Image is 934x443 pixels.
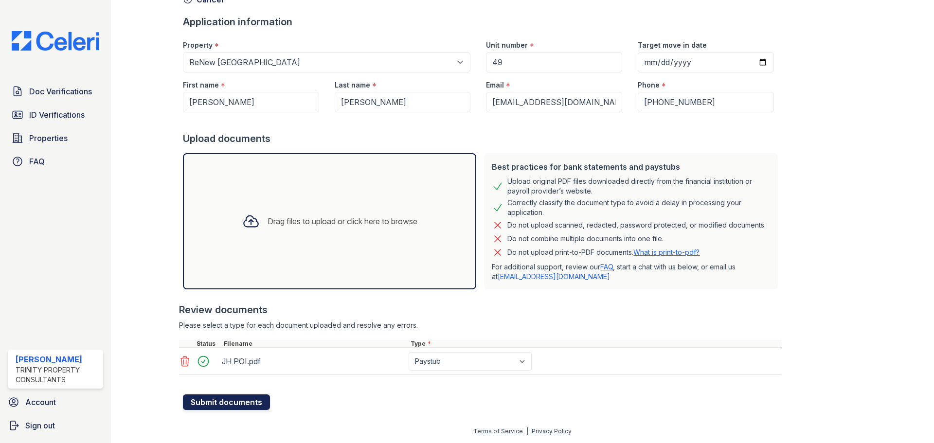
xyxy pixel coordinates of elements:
[4,31,107,51] img: CE_Logo_Blue-a8612792a0a2168367f1c8372b55b34899dd931a85d93a1a3d3e32e68fde9ad4.png
[183,394,270,410] button: Submit documents
[25,396,56,408] span: Account
[486,80,504,90] label: Email
[492,262,770,282] p: For additional support, review our , start a chat with us below, or email us at
[532,427,572,435] a: Privacy Policy
[268,215,417,227] div: Drag files to upload or click here to browse
[8,82,103,101] a: Doc Verifications
[179,320,782,330] div: Please select a type for each document uploaded and resolve any errors.
[25,420,55,431] span: Sign out
[486,40,528,50] label: Unit number
[526,427,528,435] div: |
[507,219,766,231] div: Do not upload scanned, redacted, password protected, or modified documents.
[507,177,770,196] div: Upload original PDF files downloaded directly from the financial institution or payroll provider’...
[8,128,103,148] a: Properties
[633,248,700,256] a: What is print-to-pdf?
[29,86,92,97] span: Doc Verifications
[507,198,770,217] div: Correctly classify the document type to avoid a delay in processing your application.
[222,354,405,369] div: JH POI.pdf
[473,427,523,435] a: Terms of Service
[638,40,707,50] label: Target move in date
[498,272,610,281] a: [EMAIL_ADDRESS][DOMAIN_NAME]
[222,340,409,348] div: Filename
[16,354,99,365] div: [PERSON_NAME]
[16,365,99,385] div: Trinity Property Consultants
[4,416,107,435] a: Sign out
[183,40,213,50] label: Property
[8,105,103,124] a: ID Verifications
[29,156,45,167] span: FAQ
[600,263,613,271] a: FAQ
[492,161,770,173] div: Best practices for bank statements and paystubs
[29,109,85,121] span: ID Verifications
[507,233,664,245] div: Do not combine multiple documents into one file.
[29,132,68,144] span: Properties
[195,340,222,348] div: Status
[409,340,782,348] div: Type
[335,80,370,90] label: Last name
[183,80,219,90] label: First name
[183,15,782,29] div: Application information
[8,152,103,171] a: FAQ
[638,80,660,90] label: Phone
[179,303,782,317] div: Review documents
[4,392,107,412] a: Account
[183,132,782,145] div: Upload documents
[507,248,700,257] p: Do not upload print-to-PDF documents.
